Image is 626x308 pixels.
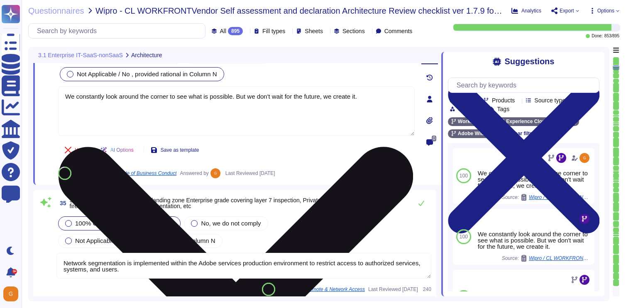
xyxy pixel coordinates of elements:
span: 100 [460,173,468,178]
span: 853 / 895 [604,34,619,38]
div: 9+ [12,269,17,274]
span: Sheets [305,28,323,34]
textarea: We constantly look around the corner to see what is possible. But we don't wait for the future, w... [58,86,415,136]
img: user [210,168,220,178]
span: Wipro - CL WORKFRONTVendor Self assessment and declaration Architecture Review checklist ver 1.7.... [95,7,505,15]
button: user [2,285,24,303]
span: Not Applicable / No , provided rational in Column N [77,70,217,78]
span: Analytics [521,8,541,13]
span: Architecture [131,52,162,58]
span: 87 [62,171,67,175]
textarea: Network segmentation is implemented within the Adobe services production environment to restrict ... [56,253,431,279]
span: 100 [265,287,272,291]
input: Search by keywords [33,24,205,38]
span: Options [597,8,614,13]
button: Analytics [511,7,541,14]
input: Search by keywords [452,78,599,92]
span: Sections [342,28,365,34]
img: user [3,286,18,301]
span: All [220,28,227,34]
span: 100 [460,234,468,239]
img: user [580,153,589,163]
span: Export [560,8,574,13]
span: 240 [421,287,431,292]
span: Questionnaires [28,7,84,15]
span: 35 [56,200,66,206]
span: 0 [432,136,436,141]
span: 3.1 Enterprise IT-SaaS-nonSaaS [38,52,123,58]
span: Fill types [262,28,285,34]
span: Comments [384,28,413,34]
div: 895 [228,27,243,35]
span: Done: [592,34,603,38]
